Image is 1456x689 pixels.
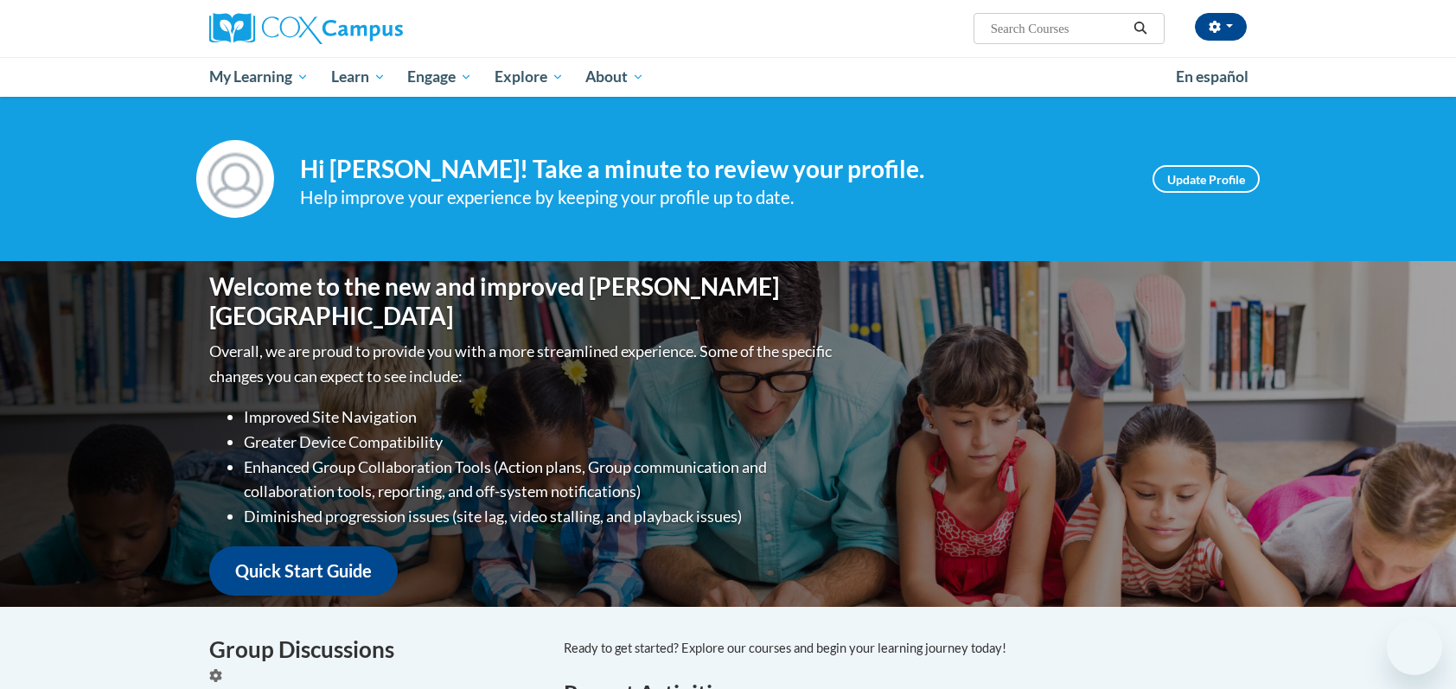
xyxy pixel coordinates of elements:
span: My Learning [209,67,309,87]
div: Help improve your experience by keeping your profile up to date. [300,183,1127,212]
a: About [575,57,656,97]
button: Account Settings [1195,13,1247,41]
a: En español [1165,59,1260,95]
button: Search [1127,18,1153,39]
span: Explore [495,67,564,87]
span: About [585,67,644,87]
input: Search Courses [989,18,1127,39]
a: Quick Start Guide [209,546,398,596]
span: Learn [331,67,386,87]
h4: Hi [PERSON_NAME]! Take a minute to review your profile. [300,155,1127,184]
a: Update Profile [1153,165,1260,193]
a: Engage [396,57,483,97]
img: Profile Image [196,140,274,218]
li: Greater Device Compatibility [244,430,836,455]
img: Cox Campus [209,13,403,44]
li: Enhanced Group Collaboration Tools (Action plans, Group communication and collaboration tools, re... [244,455,836,505]
h4: Group Discussions [209,633,538,667]
a: My Learning [198,57,320,97]
li: Diminished progression issues (site lag, video stalling, and playback issues) [244,504,836,529]
span: Engage [407,67,472,87]
h1: Welcome to the new and improved [PERSON_NAME][GEOGRAPHIC_DATA] [209,272,836,330]
a: Cox Campus [209,13,538,44]
iframe: Button to launch messaging window [1387,620,1442,675]
a: Explore [483,57,575,97]
li: Improved Site Navigation [244,405,836,430]
div: Main menu [183,57,1273,97]
a: Learn [320,57,397,97]
p: Overall, we are proud to provide you with a more streamlined experience. Some of the specific cha... [209,339,836,389]
span: En español [1176,67,1248,86]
